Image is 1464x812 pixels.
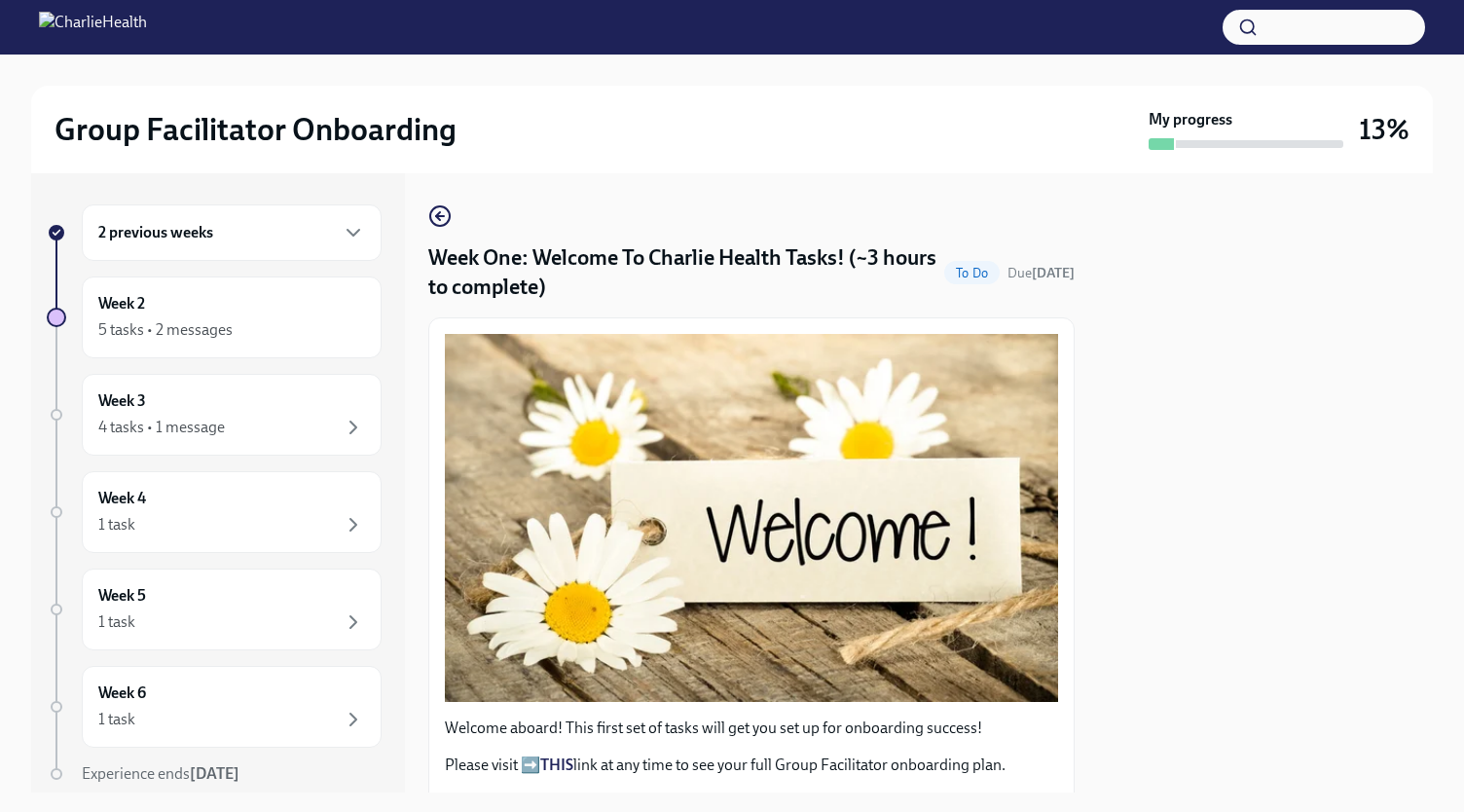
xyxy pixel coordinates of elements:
[82,764,239,783] span: Experience ends
[98,488,146,509] h6: Week 4
[944,266,1000,280] span: To Do
[98,222,213,243] h6: 2 previous weeks
[98,514,135,535] div: 1 task
[540,756,573,774] a: THIS
[98,585,146,607] h6: Week 5
[47,471,382,553] a: Week 41 task
[98,390,146,412] h6: Week 3
[1149,109,1232,130] strong: My progress
[98,417,225,438] div: 4 tasks • 1 message
[1359,112,1409,147] h3: 13%
[1007,265,1075,281] span: Due
[39,12,147,43] img: CharlieHealth
[445,718,1058,739] p: Welcome aboard! This first set of tasks will get you set up for onboarding success!
[190,764,239,783] strong: [DATE]
[1032,265,1075,281] strong: [DATE]
[47,569,382,650] a: Week 51 task
[47,374,382,456] a: Week 34 tasks • 1 message
[98,319,233,341] div: 5 tasks • 2 messages
[445,755,1058,776] p: Please visit ➡️ link at any time to see your full Group Facilitator onboarding plan.
[82,204,382,261] div: 2 previous weeks
[445,334,1058,702] button: Zoom image
[55,110,457,149] h2: Group Facilitator Onboarding
[47,666,382,748] a: Week 61 task
[98,611,135,633] div: 1 task
[47,277,382,358] a: Week 25 tasks • 2 messages
[98,293,145,314] h6: Week 2
[1007,264,1075,282] span: October 13th, 2025 10:00
[98,709,135,730] div: 1 task
[428,243,936,302] h4: Week One: Welcome To Charlie Health Tasks! (~3 hours to complete)
[98,683,146,704] h6: Week 6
